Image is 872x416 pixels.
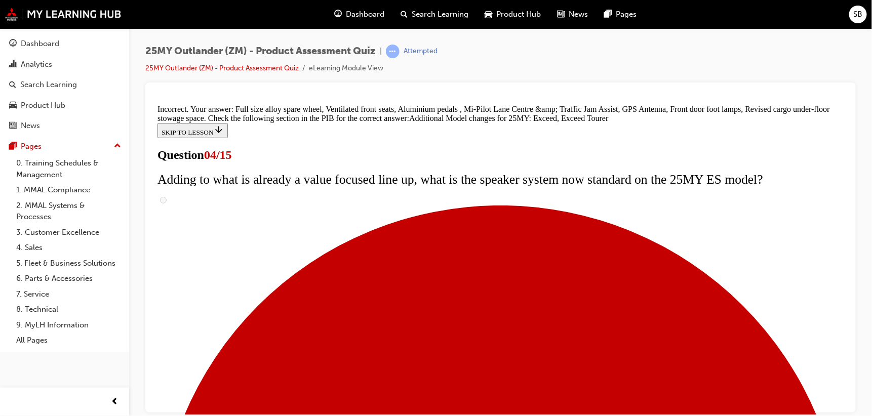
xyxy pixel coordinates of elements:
a: 6. Parts & Accessories [12,271,125,286]
span: search-icon [401,8,408,21]
button: Pages [4,137,125,156]
span: | [380,46,382,57]
span: news-icon [9,121,17,131]
span: Dashboard [346,9,384,20]
div: Product Hub [21,100,65,111]
span: car-icon [9,101,17,110]
span: News [569,9,588,20]
div: Pages [21,141,42,152]
div: News [21,120,40,132]
button: DashboardAnalyticsSearch LearningProduct HubNews [4,32,125,137]
span: search-icon [9,80,16,90]
a: 3. Customer Excellence [12,225,125,240]
span: pages-icon [604,8,612,21]
span: Product Hub [496,9,541,20]
a: 8. Technical [12,302,125,317]
a: 5. Fleet & Business Solutions [12,256,125,271]
span: car-icon [485,8,492,21]
div: Incorrect. Your answer: Full size alloy spare wheel, Ventilated front seats, Aluminium pedals , M... [4,4,690,22]
a: 4. Sales [12,240,125,256]
span: SB [854,9,863,20]
a: All Pages [12,332,125,348]
span: 25MY Outlander (ZM) - Product Assessment Quiz [145,46,376,57]
span: chart-icon [9,60,17,69]
a: 0. Training Schedules & Management [12,155,125,182]
a: News [4,116,125,135]
button: SB [849,6,867,23]
span: Search Learning [412,9,468,20]
a: guage-iconDashboard [326,4,392,25]
div: Dashboard [21,38,59,50]
a: 7. Service [12,286,125,302]
li: eLearning Module View [309,63,383,74]
span: guage-icon [9,39,17,49]
a: 9. MyLH Information [12,317,125,333]
span: guage-icon [334,8,342,21]
div: Attempted [404,47,438,56]
div: Search Learning [20,79,77,91]
span: SKIP TO LESSON [8,28,70,35]
span: learningRecordVerb_ATTEMPT-icon [386,45,400,58]
span: prev-icon [111,396,119,408]
span: Pages [616,9,637,20]
img: mmal [5,8,122,21]
a: 1. MMAL Compliance [12,182,125,198]
span: up-icon [114,140,121,153]
a: Product Hub [4,96,125,115]
a: 25MY Outlander (ZM) - Product Assessment Quiz [145,64,299,72]
a: news-iconNews [549,4,596,25]
a: Search Learning [4,75,125,94]
div: Analytics [21,59,52,70]
span: news-icon [557,8,565,21]
span: pages-icon [9,142,17,151]
a: car-iconProduct Hub [477,4,549,25]
button: SKIP TO LESSON [4,22,74,37]
a: 2. MMAL Systems & Processes [12,198,125,225]
a: Analytics [4,55,125,74]
a: search-iconSearch Learning [392,4,477,25]
a: Dashboard [4,34,125,53]
a: pages-iconPages [596,4,645,25]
